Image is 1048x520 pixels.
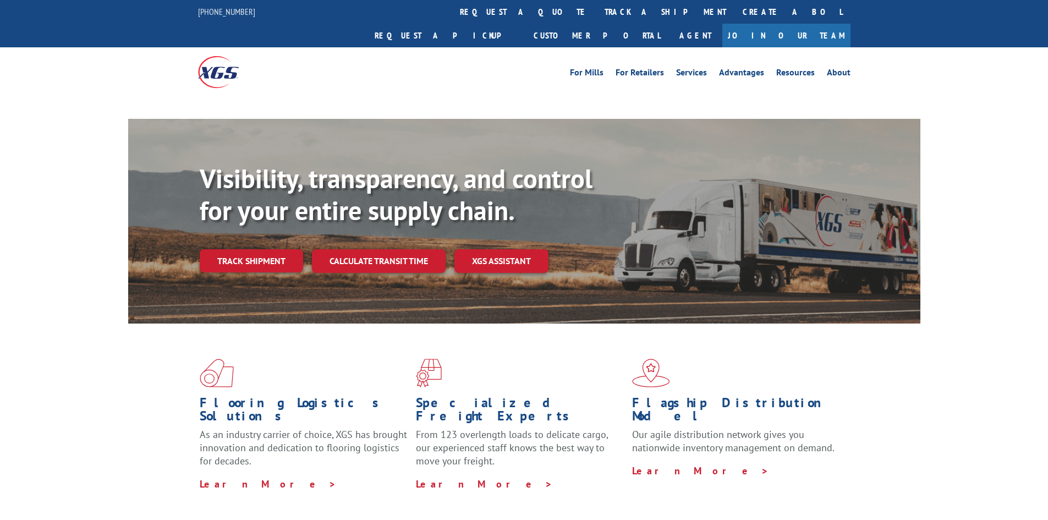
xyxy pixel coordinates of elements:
b: Visibility, transparency, and control for your entire supply chain. [200,161,592,227]
a: Advantages [719,68,764,80]
img: xgs-icon-focused-on-flooring-red [416,359,442,387]
a: [PHONE_NUMBER] [198,6,255,17]
h1: Specialized Freight Experts [416,396,624,428]
a: Track shipment [200,249,303,272]
a: Learn More > [200,478,337,490]
a: XGS ASSISTANT [454,249,548,273]
a: About [827,68,851,80]
a: Calculate transit time [312,249,446,273]
a: Learn More > [416,478,553,490]
a: For Retailers [616,68,664,80]
span: Our agile distribution network gives you nationwide inventory management on demand. [632,428,835,454]
img: xgs-icon-flagship-distribution-model-red [632,359,670,387]
p: From 123 overlength loads to delicate cargo, our experienced staff knows the best way to move you... [416,428,624,477]
span: As an industry carrier of choice, XGS has brought innovation and dedication to flooring logistics... [200,428,407,467]
a: Join Our Team [722,24,851,47]
img: xgs-icon-total-supply-chain-intelligence-red [200,359,234,387]
h1: Flooring Logistics Solutions [200,396,408,428]
a: Customer Portal [525,24,668,47]
a: Resources [776,68,815,80]
a: Services [676,68,707,80]
a: Agent [668,24,722,47]
a: For Mills [570,68,603,80]
h1: Flagship Distribution Model [632,396,840,428]
a: Learn More > [632,464,769,477]
a: Request a pickup [366,24,525,47]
